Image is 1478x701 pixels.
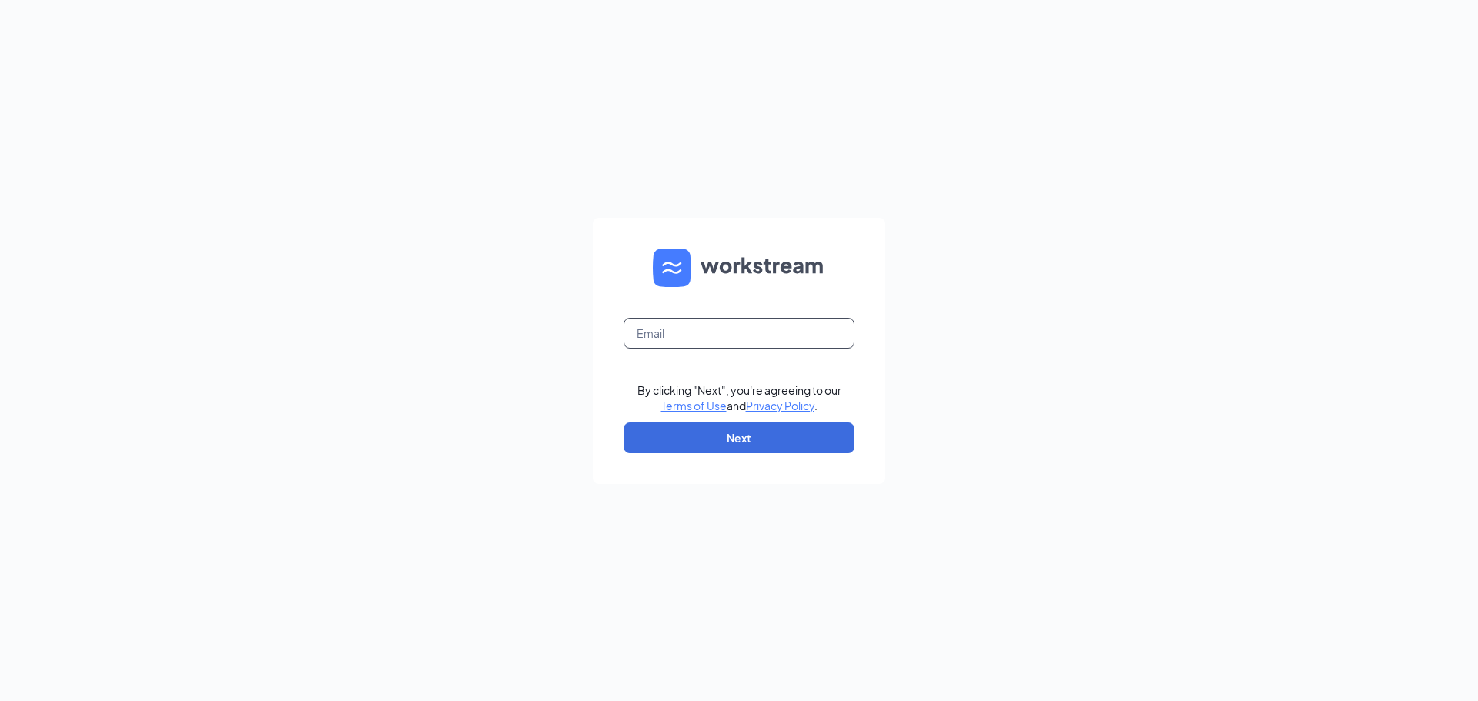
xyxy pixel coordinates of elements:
[624,318,854,349] input: Email
[637,382,841,413] div: By clicking "Next", you're agreeing to our and .
[661,399,727,412] a: Terms of Use
[746,399,814,412] a: Privacy Policy
[653,249,825,287] img: WS logo and Workstream text
[624,422,854,453] button: Next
